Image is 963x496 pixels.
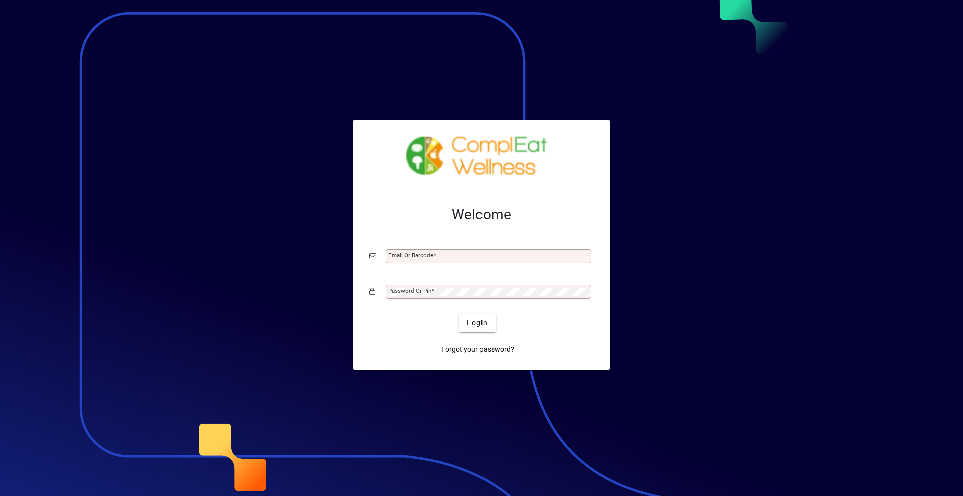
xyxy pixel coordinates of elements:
[369,206,594,223] h2: Welcome
[388,287,431,294] mat-label: Password or Pin
[459,314,496,332] button: Login
[441,344,514,355] span: Forgot your password?
[467,318,488,328] span: Login
[388,252,433,259] mat-label: Email or Barcode
[437,340,518,358] a: Forgot your password?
